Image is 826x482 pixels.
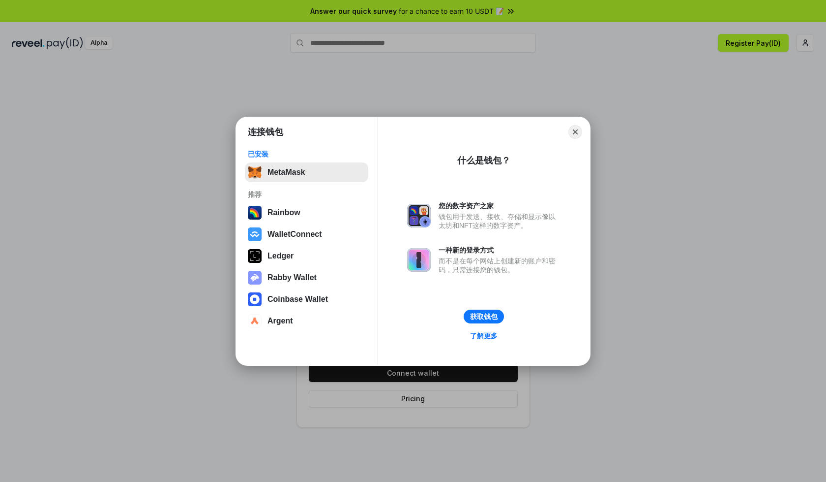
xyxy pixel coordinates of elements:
[267,295,328,304] div: Coinbase Wallet
[457,155,510,166] div: 什么是钱包？
[267,273,317,282] div: Rabby Wallet
[439,257,560,274] div: 而不是在每个网站上创建新的账户和密码，只需连接您的钱包。
[439,246,560,255] div: 一种新的登录方式
[245,311,368,331] button: Argent
[267,208,300,217] div: Rainbow
[245,289,368,309] button: Coinbase Wallet
[248,314,262,328] img: svg+xml,%3Csvg%20width%3D%2228%22%20height%3D%2228%22%20viewBox%3D%220%200%2028%2028%22%20fill%3D...
[248,292,262,306] img: svg+xml,%3Csvg%20width%3D%2228%22%20height%3D%2228%22%20viewBox%3D%220%200%2028%2028%22%20fill%3D...
[245,225,368,244] button: WalletConnect
[439,212,560,230] div: 钱包用于发送、接收、存储和显示像以太坊和NFT这样的数字资产。
[464,310,504,323] button: 获取钱包
[248,190,365,199] div: 推荐
[248,126,283,138] h1: 连接钱包
[245,268,368,288] button: Rabby Wallet
[407,204,431,227] img: svg+xml,%3Csvg%20xmlns%3D%22http%3A%2F%2Fwww.w3.org%2F2000%2Fsvg%22%20fill%3D%22none%22%20viewBox...
[245,162,368,182] button: MetaMask
[464,329,503,342] a: 了解更多
[248,227,262,241] img: svg+xml,%3Csvg%20width%3D%2228%22%20height%3D%2228%22%20viewBox%3D%220%200%2028%2028%22%20fill%3D...
[267,252,294,260] div: Ledger
[245,203,368,223] button: Rainbow
[470,331,498,340] div: 了解更多
[267,317,293,325] div: Argent
[248,165,262,179] img: svg+xml,%3Csvg%20fill%3D%22none%22%20height%3D%2233%22%20viewBox%3D%220%200%2035%2033%22%20width%...
[248,271,262,285] img: svg+xml,%3Csvg%20xmlns%3D%22http%3A%2F%2Fwww.w3.org%2F2000%2Fsvg%22%20fill%3D%22none%22%20viewBox...
[407,248,431,272] img: svg+xml,%3Csvg%20xmlns%3D%22http%3A%2F%2Fwww.w3.org%2F2000%2Fsvg%22%20fill%3D%22none%22%20viewBox...
[248,206,262,220] img: svg+xml,%3Csvg%20width%3D%22120%22%20height%3D%22120%22%20viewBox%3D%220%200%20120%20120%22%20fil...
[267,230,322,239] div: WalletConnect
[439,201,560,210] div: 您的数字资产之家
[248,249,262,263] img: svg+xml,%3Csvg%20xmlns%3D%22http%3A%2F%2Fwww.w3.org%2F2000%2Fsvg%22%20width%3D%2228%22%20height%3...
[267,168,305,177] div: MetaMask
[245,246,368,266] button: Ledger
[568,125,582,139] button: Close
[470,312,498,321] div: 获取钱包
[248,150,365,159] div: 已安装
